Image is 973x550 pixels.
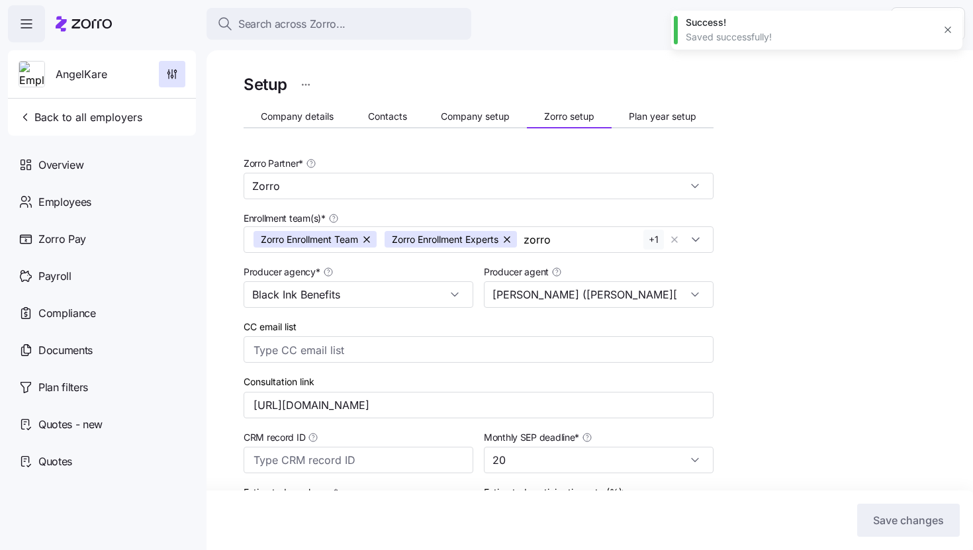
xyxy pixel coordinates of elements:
div: Saved successfully! [686,30,933,44]
button: Search across Zorro... [207,8,471,40]
label: CC email list [244,320,297,334]
span: Zorro Enrollment Team [261,231,358,248]
input: Consultation link [244,392,714,418]
span: Plan filters [38,379,88,396]
span: Payroll [38,268,71,285]
a: Quotes [8,443,196,480]
a: Compliance [8,295,196,332]
button: Back to all employers [13,104,148,130]
span: Documents [38,342,93,359]
span: Compliance [38,305,96,322]
span: Overview [38,157,83,173]
span: Plan year setup [629,112,696,121]
label: Consultation link [244,375,314,389]
span: Producer agent [484,265,549,279]
span: Monthly SEP deadline * [484,431,579,444]
a: Zorro Pay [8,220,196,257]
span: Company details [261,112,334,121]
input: Select a producer agency [244,281,473,308]
span: Back to all employers [19,109,142,125]
span: CRM record ID [244,431,305,444]
span: Search across Zorro... [238,16,346,32]
input: Type CC email list [254,342,677,359]
span: Quotes - new [38,416,103,433]
span: Employees [38,194,91,210]
span: Company setup [441,112,510,121]
span: Producer agency * [244,265,320,279]
span: Quotes [38,453,72,470]
img: Employer logo [19,62,44,88]
span: Zorro Pay [38,231,86,248]
span: Zorro setup [544,112,594,121]
span: Zorro Enrollment Experts [392,231,498,248]
a: Documents [8,332,196,369]
a: Overview [8,146,196,183]
a: Employees [8,183,196,220]
span: Zorro Partner * [244,157,303,170]
label: Estimated participation rate (%) [484,485,628,500]
button: +1 [643,230,664,250]
a: Plan filters [8,369,196,406]
h1: Setup [244,74,287,95]
span: AngelKare [56,66,107,83]
a: Quotes - new [8,406,196,443]
div: Success! [686,16,933,29]
button: Save changes [857,504,960,537]
span: Contacts [368,112,407,121]
a: Payroll [8,257,196,295]
span: Enrollment team(s) * [244,212,326,225]
input: Select the monthly SEP deadline [484,447,714,473]
input: Type CRM record ID [244,447,473,473]
span: Save changes [873,512,944,528]
input: Select a partner [244,173,714,199]
label: Estimated employees [244,485,341,500]
input: Select a producer agent [484,281,714,308]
